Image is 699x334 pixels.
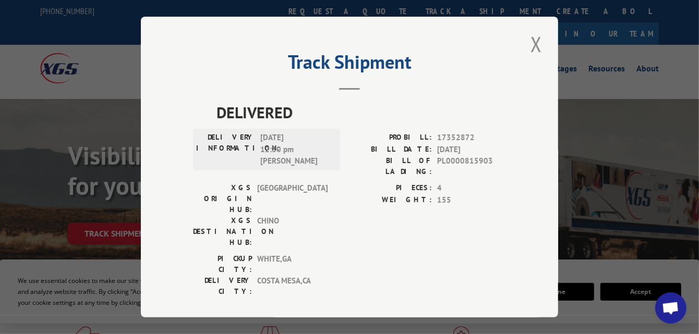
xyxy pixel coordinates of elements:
[349,182,432,194] label: PIECES:
[257,275,328,297] span: COSTA MESA , CA
[349,155,432,177] label: BILL OF LADING:
[193,253,252,275] label: PICKUP CITY:
[196,132,255,167] label: DELIVERY INFORMATION:
[437,132,506,144] span: 17352872
[349,194,432,206] label: WEIGHT:
[349,144,432,156] label: BILL DATE:
[216,101,506,124] span: DELIVERED
[193,182,252,215] label: XGS ORIGIN HUB:
[257,182,328,215] span: [GEOGRAPHIC_DATA]
[257,215,328,248] span: CHINO
[437,144,506,156] span: [DATE]
[437,182,506,194] span: 4
[257,253,328,275] span: WHITE , GA
[527,30,545,58] button: Close modal
[193,55,506,75] h2: Track Shipment
[437,155,506,177] span: PL0000815903
[193,275,252,297] label: DELIVERY CITY:
[437,194,506,206] span: 155
[193,215,252,248] label: XGS DESTINATION HUB:
[260,132,331,167] span: [DATE] 12:30 pm [PERSON_NAME]
[349,132,432,144] label: PROBILL:
[655,292,686,324] a: Open chat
